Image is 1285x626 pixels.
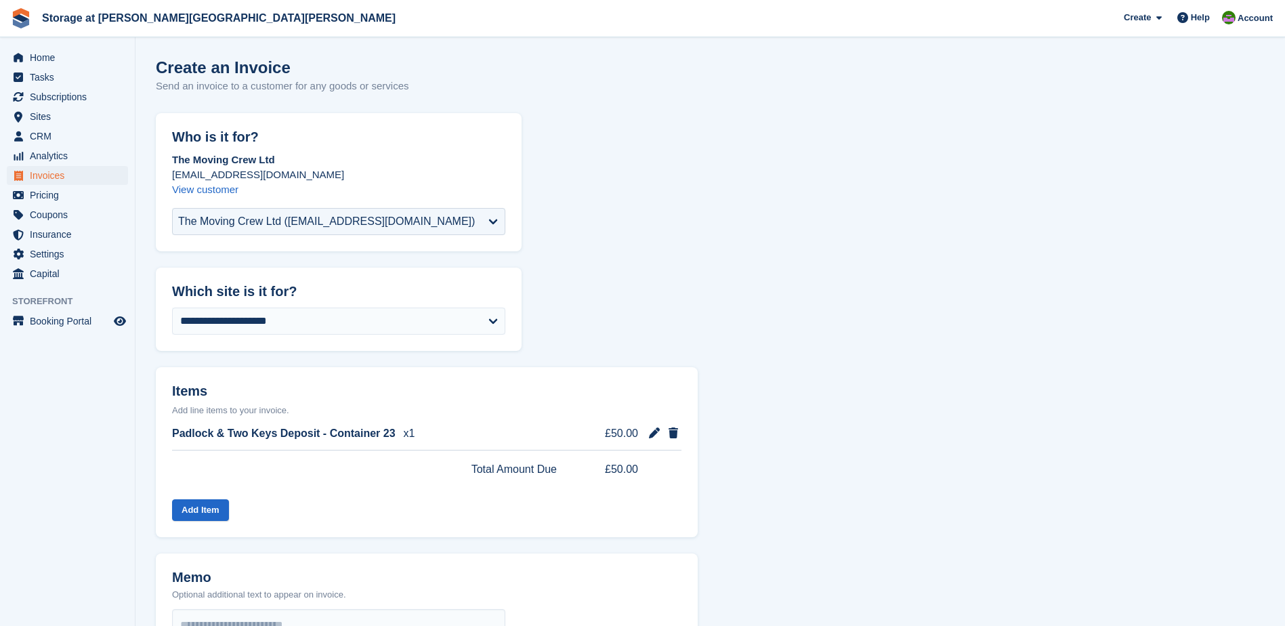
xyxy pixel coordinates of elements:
a: menu [7,186,128,205]
h2: Memo [172,570,346,585]
a: menu [7,146,128,165]
span: Total Amount Due [471,461,557,478]
img: Mark Spendlove [1222,11,1236,24]
span: Tasks [30,68,111,87]
span: Help [1191,11,1210,24]
a: menu [7,225,128,244]
span: £50.00 [587,425,638,442]
span: Storefront [12,295,135,308]
span: Coupons [30,205,111,224]
a: Preview store [112,313,128,329]
h2: Items [172,383,681,402]
span: Capital [30,264,111,283]
span: Create [1124,11,1151,24]
span: CRM [30,127,111,146]
h2: Who is it for? [172,129,505,145]
a: menu [7,87,128,106]
p: Add line items to your invoice. [172,404,681,417]
a: menu [7,312,128,331]
h2: Which site is it for? [172,284,505,299]
span: Padlock & Two Keys Deposit - Container 23 [172,425,396,442]
a: menu [7,107,128,126]
h1: Create an Invoice [156,58,409,77]
a: menu [7,245,128,264]
span: x1 [404,425,415,442]
a: menu [7,68,128,87]
a: menu [7,48,128,67]
p: Optional additional text to appear on invoice. [172,588,346,602]
span: Invoices [30,166,111,185]
button: Add Item [172,499,229,522]
span: Subscriptions [30,87,111,106]
a: Storage at [PERSON_NAME][GEOGRAPHIC_DATA][PERSON_NAME] [37,7,401,29]
span: Settings [30,245,111,264]
span: Home [30,48,111,67]
p: [EMAIL_ADDRESS][DOMAIN_NAME] [172,167,505,182]
a: menu [7,166,128,185]
span: Pricing [30,186,111,205]
span: Insurance [30,225,111,244]
span: Sites [30,107,111,126]
div: The Moving Crew Ltd ([EMAIL_ADDRESS][DOMAIN_NAME]) [178,213,475,230]
span: Booking Portal [30,312,111,331]
a: menu [7,264,128,283]
a: menu [7,127,128,146]
span: £50.00 [587,461,638,478]
a: View customer [172,184,238,195]
span: Analytics [30,146,111,165]
span: Account [1238,12,1273,25]
img: stora-icon-8386f47178a22dfd0bd8f6a31ec36ba5ce8667c1dd55bd0f319d3a0aa187defe.svg [11,8,31,28]
a: menu [7,205,128,224]
p: Send an invoice to a customer for any goods or services [156,79,409,94]
p: The Moving Crew Ltd [172,152,505,167]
